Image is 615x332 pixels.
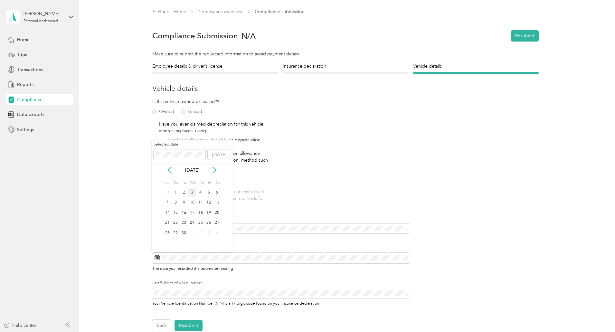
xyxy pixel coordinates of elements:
[198,9,242,14] a: Compliance overview
[24,19,58,23] div: Personal dashboard
[175,320,203,331] button: Resubmit
[213,188,221,196] div: 6
[181,109,202,114] label: Leased
[152,109,174,114] label: Owned
[163,229,172,237] div: 28
[152,280,410,286] label: Last 5 digits of VIN number*
[511,30,539,42] button: Resubmit
[152,215,410,221] label: Odometer reading (in miles)*
[152,8,169,16] div: Back
[188,229,196,237] div: 1
[17,66,43,73] span: Transactions
[159,121,271,134] p: Have you ever claimed depreciation for this vehicle, when filing taxes, using:
[163,209,172,217] div: 14
[163,188,172,196] div: 31
[154,142,205,147] label: Selected date
[196,188,205,196] div: 4
[196,229,205,237] div: 2
[204,209,213,217] div: 19
[152,31,238,40] h1: Compliance Submission
[188,199,196,207] div: 10
[152,320,171,331] button: Back
[152,83,539,94] h3: Vehicle details
[196,219,205,227] div: 25
[180,209,188,217] div: 16
[180,229,188,237] div: 30
[171,199,180,207] div: 8
[188,219,196,227] div: 24
[179,167,206,174] p: [DATE]
[17,126,34,133] span: Settings
[204,188,213,196] div: 5
[255,8,305,15] span: Compliance submission
[174,9,186,14] a: Home
[198,178,204,187] div: Th
[4,322,36,329] button: Help center
[163,219,172,227] div: 21
[579,296,615,332] iframe: Everlance-gr Chat Button Frame
[241,33,256,39] span: N/A
[188,209,196,217] div: 17
[204,229,213,237] div: 3
[180,199,188,207] div: 9
[213,199,221,207] div: 13
[152,245,410,251] label: Odometer reading date*
[171,188,180,196] div: 1
[213,209,221,217] div: 20
[189,178,196,187] div: We
[152,300,319,306] span: Your Vehicle Identification Number (VIN) is a 17 digit code found on your insurance declaration
[167,137,271,143] li: a method other than straight-line depreciation
[213,219,221,227] div: 27
[17,51,27,58] span: Trips
[213,229,221,237] div: 4
[207,178,213,187] div: Fr
[215,178,221,187] div: Sa
[181,178,187,187] div: Tu
[196,209,205,217] div: 18
[172,178,179,187] div: Mo
[188,188,196,196] div: 3
[204,219,213,227] div: 26
[17,36,30,43] span: Home
[180,188,188,196] div: 2
[196,199,205,207] div: 11
[152,265,233,271] span: The date you recorded the odometer reading
[163,199,172,207] div: 7
[152,98,236,105] p: Is this vehicle owned or leased?*
[413,63,539,70] h4: Vehicle details
[152,51,539,57] div: Make sure to submit the requested information to avoid payment delays
[17,111,44,118] span: Data exports
[283,63,409,70] h4: Insurance declaration
[171,219,180,227] div: 22
[152,63,278,70] h4: Employee details & driver’s license
[180,219,188,227] div: 23
[208,149,231,160] button: [DATE]
[171,229,180,237] div: 29
[24,10,64,17] div: [PERSON_NAME]
[17,81,33,88] span: Reports
[204,199,213,207] div: 12
[163,178,169,187] div: Su
[171,209,180,217] div: 15
[17,96,43,103] span: Compliance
